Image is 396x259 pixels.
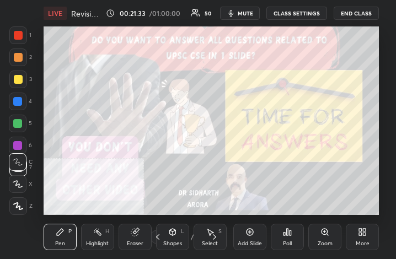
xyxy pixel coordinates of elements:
[9,175,33,193] div: X
[9,48,32,66] div: 2
[181,229,184,234] div: L
[9,93,32,110] div: 4
[163,241,182,246] div: Shapes
[86,241,109,246] div: Highlight
[9,197,33,215] div: Z
[266,7,327,20] button: CLASS SETTINGS
[55,241,65,246] div: Pen
[238,9,253,17] span: mute
[218,229,222,234] div: S
[202,241,218,246] div: Select
[9,71,32,88] div: 3
[205,10,211,16] div: 50
[334,7,379,20] button: End Class
[220,7,260,20] button: mute
[318,241,333,246] div: Zoom
[9,115,32,132] div: 5
[238,241,262,246] div: Add Slide
[191,234,194,240] div: /
[127,241,143,246] div: Eraser
[68,229,72,234] div: P
[356,241,370,246] div: More
[105,229,109,234] div: H
[9,26,31,44] div: 1
[283,241,292,246] div: Poll
[9,137,32,154] div: 6
[9,153,33,171] div: C
[71,8,102,19] h4: Revision with [PERSON_NAME]
[44,7,67,20] div: LIVE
